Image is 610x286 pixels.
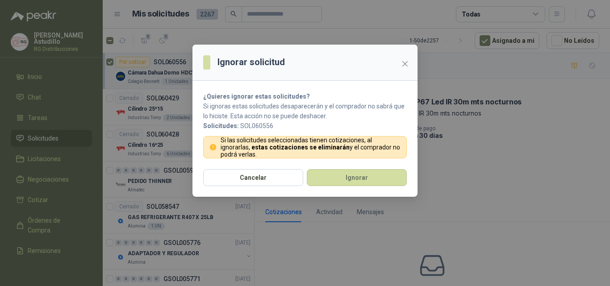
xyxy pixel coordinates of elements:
strong: ¿Quieres ignorar estas solicitudes? [203,93,310,100]
p: Si ignoras estas solicitudes desaparecerán y el comprador no sabrá que lo hiciste. Esta acción no... [203,101,407,121]
b: Solicitudes: [203,122,239,129]
p: Si las solicitudes seleccionadas tienen cotizaciones, al ignorarlas, y el comprador no podrá verlas. [221,137,401,158]
button: Close [398,57,412,71]
h3: Ignorar solicitud [217,55,285,69]
span: close [401,60,409,67]
button: Ignorar [307,169,407,186]
strong: estas cotizaciones se eliminarán [251,144,350,151]
p: SOL060556 [203,121,407,131]
button: Cancelar [203,169,303,186]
